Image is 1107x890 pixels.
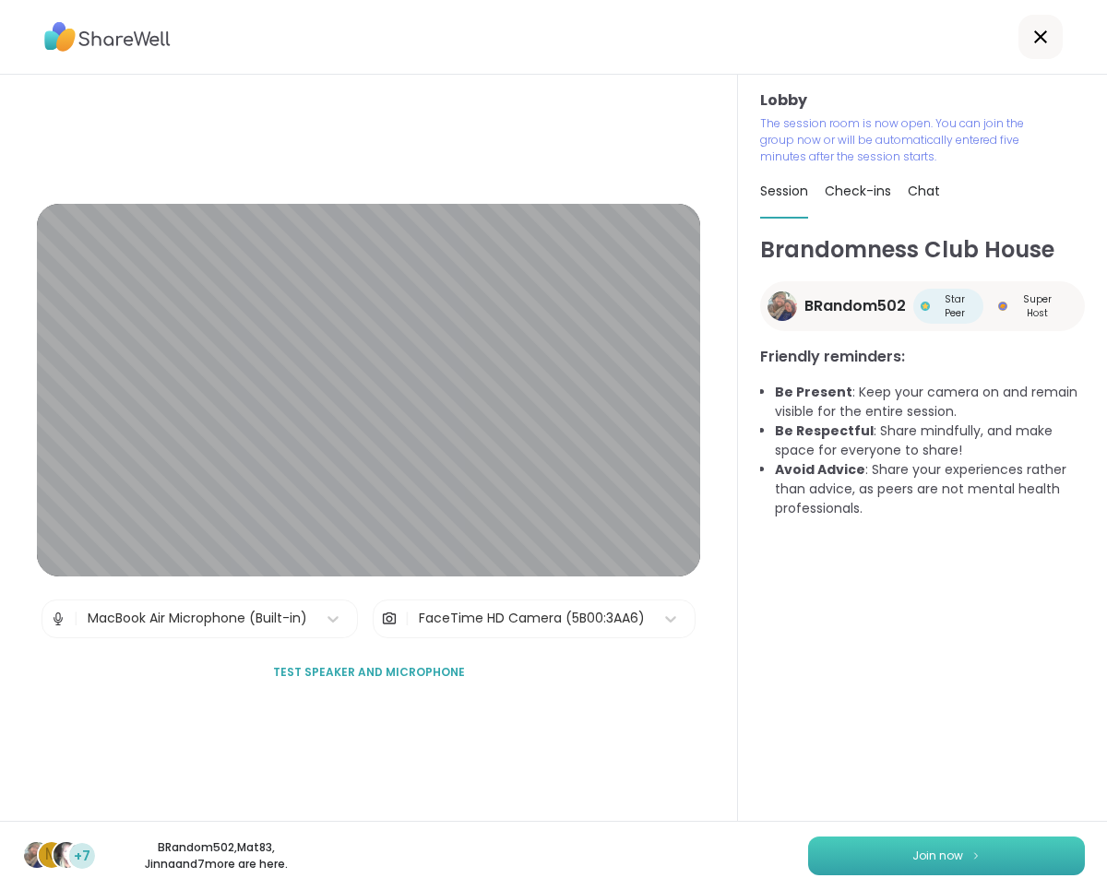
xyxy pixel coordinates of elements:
[921,302,930,311] img: Star Peer
[998,302,1007,311] img: Super Host
[74,600,78,637] span: |
[804,295,906,317] span: BRandom502
[775,383,1085,421] li: : Keep your camera on and remain visible for the entire session.
[768,291,797,321] img: BRandom502
[775,383,852,401] b: Be Present
[760,89,1085,112] h3: Lobby
[50,600,66,637] img: Microphone
[419,609,645,628] div: FaceTime HD Camera (5B00:3AA6)
[970,850,982,860] img: ShareWell Logomark
[405,600,410,637] span: |
[775,460,1085,518] li: : Share your experiences rather than advice, as peers are not mental health professionals.
[74,847,90,866] span: +7
[760,182,808,200] span: Session
[912,848,963,864] span: Join now
[273,664,465,681] span: Test speaker and microphone
[760,115,1026,165] p: The session room is now open. You can join the group now or will be automatically entered five mi...
[44,16,171,58] img: ShareWell Logo
[825,182,891,200] span: Check-ins
[934,292,976,320] span: Star Peer
[775,460,865,479] b: Avoid Advice
[381,600,398,637] img: Camera
[760,281,1085,331] a: BRandom502BRandom502Star PeerStar PeerSuper HostSuper Host
[88,609,307,628] div: MacBook Air Microphone (Built-in)
[808,837,1085,875] button: Join now
[24,842,50,868] img: BRandom502
[113,839,319,872] p: BRandom502 , Mat83 , Jinna and 7 more are here.
[908,182,940,200] span: Chat
[775,421,874,440] b: Be Respectful
[775,421,1085,460] li: : Share mindfully, and make space for everyone to share!
[45,843,58,867] span: M
[760,233,1085,267] h1: Brandomness Club House
[54,842,79,868] img: Jinna
[760,346,1085,368] h3: Friendly reminders:
[1011,292,1063,320] span: Super Host
[266,653,472,692] button: Test speaker and microphone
